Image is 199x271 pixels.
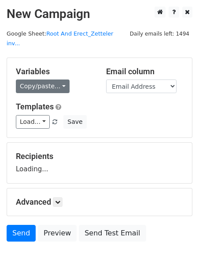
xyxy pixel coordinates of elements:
[7,30,113,47] small: Google Sheet:
[16,115,50,129] a: Load...
[38,225,77,242] a: Preview
[127,30,192,37] a: Daily emails left: 1494
[106,67,183,76] h5: Email column
[16,67,93,76] h5: Variables
[16,152,183,174] div: Loading...
[127,29,192,39] span: Daily emails left: 1494
[7,225,36,242] a: Send
[79,225,146,242] a: Send Test Email
[16,197,183,207] h5: Advanced
[7,30,113,47] a: Root And Erect_Zetteler inv...
[16,152,183,161] h5: Recipients
[16,102,54,111] a: Templates
[16,79,70,93] a: Copy/paste...
[7,7,192,22] h2: New Campaign
[63,115,86,129] button: Save
[155,229,199,271] iframe: Chat Widget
